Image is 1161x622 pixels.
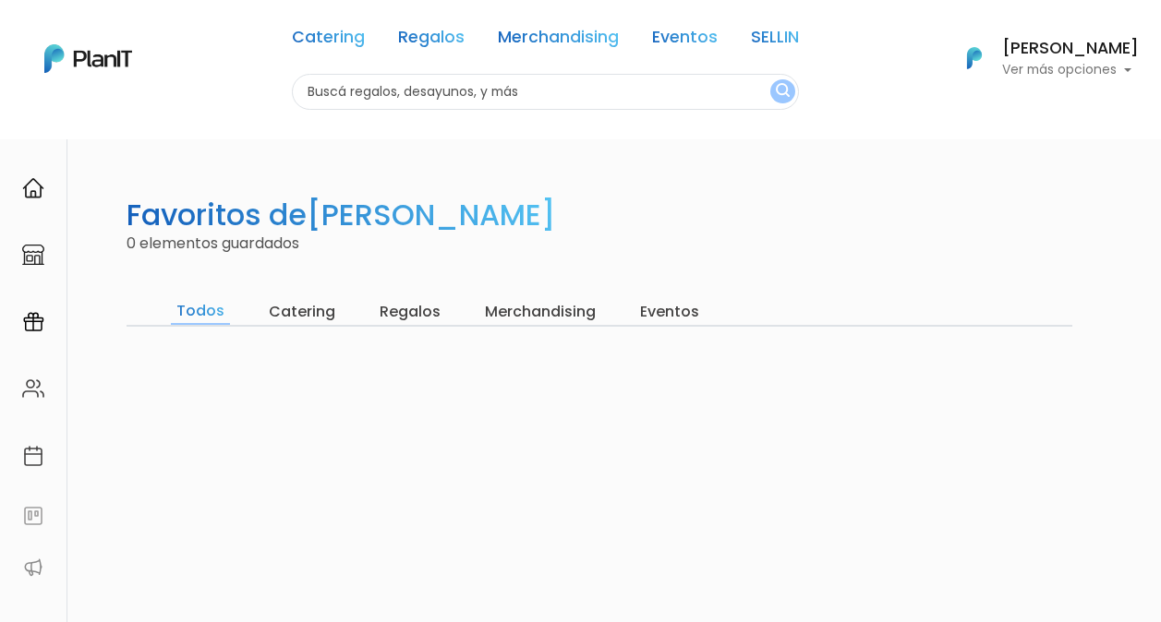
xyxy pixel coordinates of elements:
a: Eventos [652,30,718,52]
img: home-e721727adea9d79c4d83392d1f703f7f8bce08238fde08b1acbfd93340b81755.svg [22,177,44,199]
img: campaigns-02234683943229c281be62815700db0a1741e53638e28bf9629b52c665b00959.svg [22,311,44,333]
input: Buscá regalos, desayunos, y más [292,74,799,110]
a: Merchandising [498,30,619,52]
input: Merchandising [479,299,601,325]
img: PlanIt Logo [44,44,132,73]
input: Todos [171,299,230,325]
a: Regalos [398,30,465,52]
h6: [PERSON_NAME] [1002,41,1139,57]
p: 0 elementos guardados [89,233,1072,255]
p: Ver más opciones [1002,64,1139,77]
button: PlanIt Logo [PERSON_NAME] Ver más opciones [943,34,1139,82]
img: feedback-78b5a0c8f98aac82b08bfc38622c3050aee476f2c9584af64705fc4e61158814.svg [22,505,44,527]
input: Eventos [635,299,705,325]
img: marketplace-4ceaa7011d94191e9ded77b95e3339b90024bf715f7c57f8cf31f2d8c509eaba.svg [22,244,44,266]
img: partners-52edf745621dab592f3b2c58e3bca9d71375a7ef29c3b500c9f145b62cc070d4.svg [22,556,44,579]
span: [PERSON_NAME] [307,194,555,235]
a: SELLIN [751,30,799,52]
h2: Favoritos de [127,197,555,233]
a: Catering [292,30,365,52]
img: calendar-87d922413cdce8b2cf7b7f5f62616a5cf9e4887200fb71536465627b3292af00.svg [22,445,44,467]
img: people-662611757002400ad9ed0e3c099ab2801c6687ba6c219adb57efc949bc21e19d.svg [22,377,44,400]
img: PlanIt Logo [954,38,995,78]
input: Catering [263,299,341,325]
input: Regalos [374,299,446,325]
img: search_button-432b6d5273f82d61273b3651a40e1bd1b912527efae98b1b7a1b2c0702e16a8d.svg [776,83,790,101]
